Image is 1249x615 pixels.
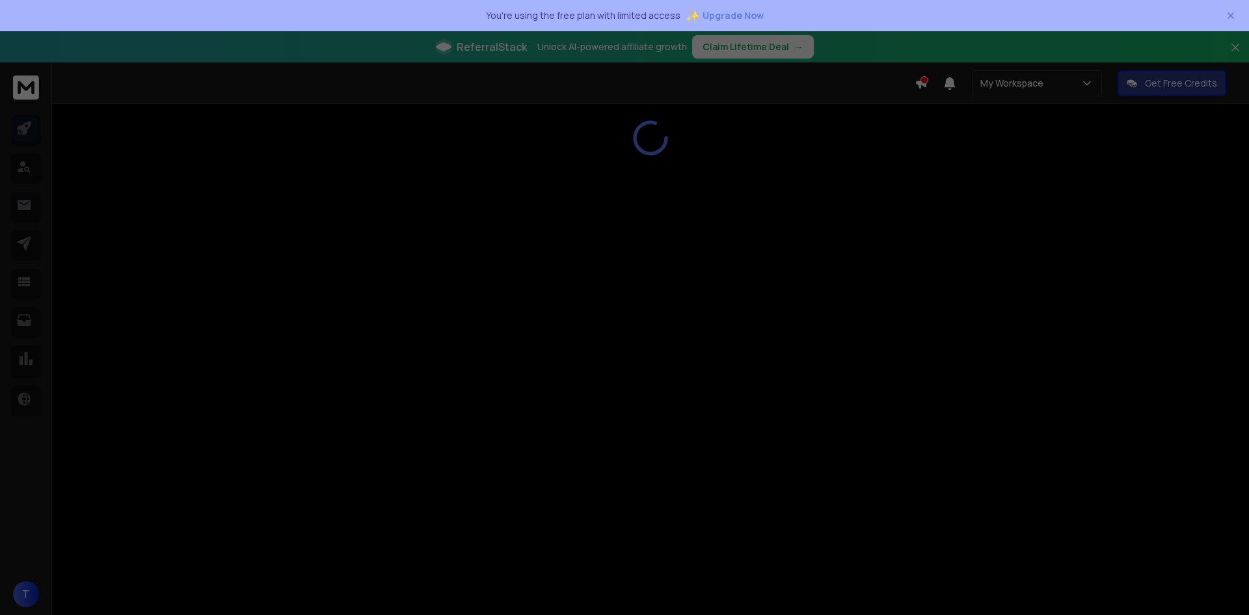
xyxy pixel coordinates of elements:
[13,581,39,607] button: T
[980,77,1049,90] p: My Workspace
[486,9,680,22] p: You're using the free plan with limited access
[686,7,700,25] span: ✨
[703,9,764,22] span: Upgrade Now
[686,3,764,29] button: ✨Upgrade Now
[457,39,527,55] span: ReferralStack
[537,40,687,53] p: Unlock AI-powered affiliate growth
[1118,70,1226,96] button: Get Free Credits
[794,40,803,53] span: →
[692,35,814,59] button: Claim Lifetime Deal→
[1145,77,1217,90] p: Get Free Credits
[1227,39,1244,70] button: Close banner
